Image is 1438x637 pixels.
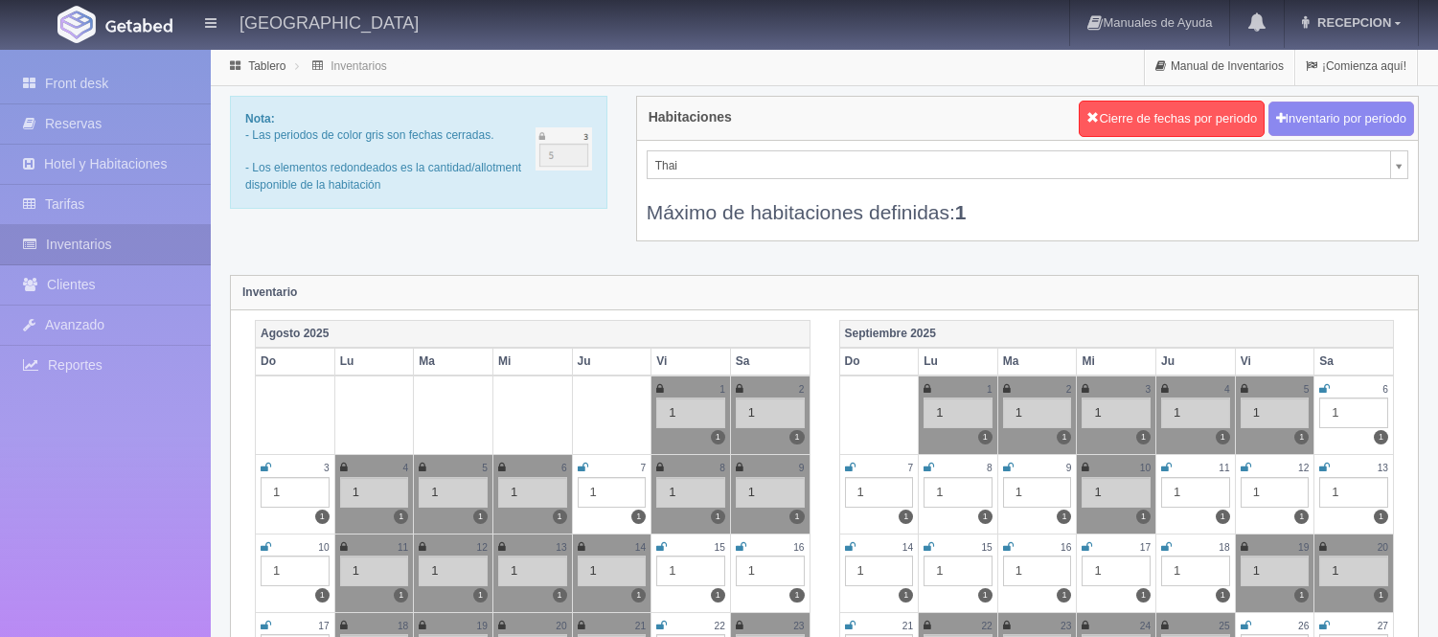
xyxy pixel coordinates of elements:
[845,477,914,508] div: 1
[492,348,572,375] th: Mi
[340,477,409,508] div: 1
[105,18,172,33] img: Getabed
[403,463,409,473] small: 4
[1140,542,1151,553] small: 17
[981,621,992,631] small: 22
[498,556,567,586] div: 1
[1145,384,1151,395] small: 3
[1319,556,1388,586] div: 1
[845,556,914,586] div: 1
[1140,463,1151,473] small: 10
[477,542,488,553] small: 12
[1374,588,1388,603] label: 1
[635,621,646,631] small: 21
[318,621,329,631] small: 17
[1219,621,1229,631] small: 25
[1216,510,1230,524] label: 1
[631,510,646,524] label: 1
[1066,463,1072,473] small: 9
[340,556,409,586] div: 1
[1156,348,1236,375] th: Ju
[498,477,567,508] div: 1
[572,348,651,375] th: Ju
[1161,477,1230,508] div: 1
[647,179,1408,226] div: Máximo de habitaciones definidas:
[230,96,607,209] div: - Las periodos de color gris son fechas cerradas. - Los elementos redondeados es la cantidad/allo...
[1294,510,1309,524] label: 1
[997,348,1077,375] th: Ma
[414,348,493,375] th: Ma
[556,621,566,631] small: 20
[482,463,488,473] small: 5
[924,556,993,586] div: 1
[978,588,993,603] label: 1
[1161,398,1230,428] div: 1
[793,621,804,631] small: 23
[334,348,414,375] th: Lu
[315,588,330,603] label: 1
[1294,588,1309,603] label: 1
[553,588,567,603] label: 1
[419,556,488,586] div: 1
[1312,15,1391,30] span: RECEPCION
[899,588,913,603] label: 1
[641,463,647,473] small: 7
[789,510,804,524] label: 1
[793,542,804,553] small: 16
[924,398,993,428] div: 1
[799,463,805,473] small: 9
[324,463,330,473] small: 3
[1268,102,1414,137] button: Inventario por periodo
[711,510,725,524] label: 1
[419,477,488,508] div: 1
[919,348,998,375] th: Lu
[398,542,408,553] small: 11
[256,320,810,348] th: Agosto 2025
[1057,588,1071,603] label: 1
[1136,510,1151,524] label: 1
[1374,510,1388,524] label: 1
[1136,430,1151,444] label: 1
[1374,430,1388,444] label: 1
[1003,556,1072,586] div: 1
[1241,477,1310,508] div: 1
[799,384,805,395] small: 2
[1061,542,1071,553] small: 16
[902,542,913,553] small: 14
[1140,621,1151,631] small: 24
[981,542,992,553] small: 15
[656,398,725,428] div: 1
[248,59,285,73] a: Tablero
[1216,430,1230,444] label: 1
[473,588,488,603] label: 1
[561,463,567,473] small: 6
[556,542,566,553] small: 13
[924,477,993,508] div: 1
[1378,463,1388,473] small: 13
[256,348,335,375] th: Do
[1235,348,1314,375] th: Vi
[1378,542,1388,553] small: 20
[394,588,408,603] label: 1
[736,556,805,586] div: 1
[899,510,913,524] label: 1
[1082,398,1151,428] div: 1
[1304,384,1310,395] small: 5
[656,556,725,586] div: 1
[649,110,732,125] h4: Habitaciones
[261,477,330,508] div: 1
[1066,384,1072,395] small: 2
[635,542,646,553] small: 14
[473,510,488,524] label: 1
[839,320,1394,348] th: Septiembre 2025
[1241,398,1310,428] div: 1
[1079,101,1265,137] button: Cierre de fechas por periodo
[715,621,725,631] small: 22
[978,430,993,444] label: 1
[1061,621,1071,631] small: 23
[656,477,725,508] div: 1
[987,384,993,395] small: 1
[1145,48,1294,85] a: Manual de Inventarios
[242,285,297,299] strong: Inventario
[1077,348,1156,375] th: Mi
